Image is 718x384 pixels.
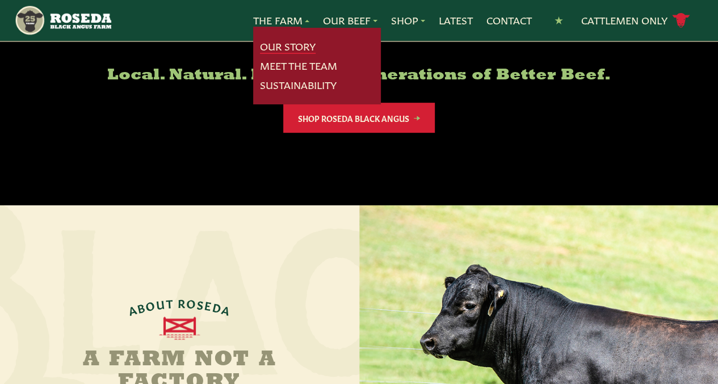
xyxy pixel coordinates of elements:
[581,11,690,31] a: Cattlemen Only
[156,297,166,310] span: U
[14,5,111,36] img: https://roseda.com/wp-content/uploads/2021/05/roseda-25-header.png
[196,297,205,311] span: S
[69,67,650,85] h6: Local. Natural. Dry-Aged. Generations of Better Beef.
[212,299,224,314] span: D
[439,13,473,28] a: Latest
[260,58,337,73] a: Meet The Team
[204,298,214,312] span: E
[126,296,233,317] div: ABOUT ROSEDA
[260,39,316,54] a: Our Story
[391,13,425,28] a: Shop
[486,13,532,28] a: Contact
[253,13,309,28] a: The Farm
[127,302,139,317] span: A
[186,296,198,309] span: O
[166,296,174,309] span: T
[145,298,157,312] span: O
[136,300,147,314] span: B
[220,302,233,317] span: A
[178,296,186,309] span: R
[283,103,435,133] a: Shop Roseda Black Angus
[260,78,337,92] a: Sustainability
[323,13,377,28] a: Our Beef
